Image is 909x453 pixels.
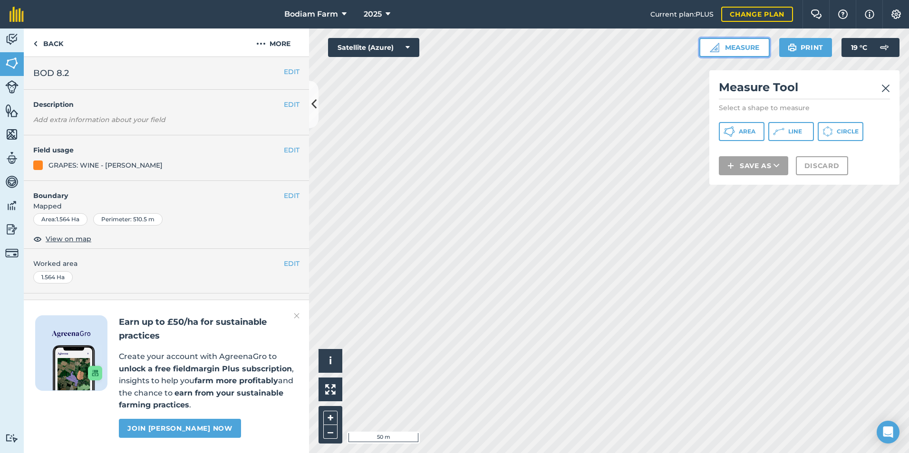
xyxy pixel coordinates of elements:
[24,28,73,57] a: Back
[294,310,300,321] img: svg+xml;base64,PHN2ZyB4bWxucz0iaHR0cDovL3d3dy53My5vcmcvMjAwMC9zdmciIHdpZHRoPSIyMiIgaGVpZ2h0PSIzMC...
[119,315,298,343] h2: Earn up to £50/ha for sustainable practices
[837,128,859,135] span: Circle
[721,7,793,22] a: Change plan
[5,104,19,118] img: svg+xml;base64,PHN2ZyB4bWxucz0iaHR0cDovL3d3dy53My5vcmcvMjAwMC9zdmciIHdpZHRoPSI1NiIgaGVpZ2h0PSI2MC...
[194,376,278,385] strong: farm more profitably
[284,190,300,201] button: EDIT
[284,145,300,155] button: EDIT
[33,233,42,245] img: svg+xml;base64,PHN2ZyB4bWxucz0iaHR0cDovL3d3dy53My5vcmcvMjAwMC9zdmciIHdpZHRoPSIxOCIgaGVpZ2h0PSIyNC...
[33,38,38,49] img: svg+xml;base64,PHN2ZyB4bWxucz0iaHR0cDovL3d3dy53My5vcmcvMjAwMC9zdmciIHdpZHRoPSI5IiBoZWlnaHQ9IjI0Ii...
[710,43,719,52] img: Ruler icon
[796,156,848,175] button: Discard
[93,213,163,226] div: Perimeter : 510.5 m
[33,115,165,124] em: Add extra information about your field
[650,9,714,19] span: Current plan : PLUS
[33,99,300,110] h4: Description
[5,151,19,165] img: svg+xml;base64,PD94bWwgdmVyc2lvbj0iMS4wIiBlbmNvZGluZz0idXRmLTgiPz4KPCEtLSBHZW5lcmF0b3I6IEFkb2JlIE...
[24,181,284,201] h4: Boundary
[48,160,163,170] div: GRAPES: WINE - [PERSON_NAME]
[788,128,802,135] span: Line
[319,349,342,373] button: i
[284,258,300,269] button: EDIT
[837,9,849,19] img: A question mark icon
[5,175,19,189] img: svg+xml;base64,PD94bWwgdmVyc2lvbj0iMS4wIiBlbmNvZGluZz0idXRmLTgiPz4KPCEtLSBHZW5lcmF0b3I6IEFkb2JlIE...
[119,364,292,373] strong: unlock a free fieldmargin Plus subscription
[33,66,69,80] span: BOD 8.2
[364,9,382,20] span: 2025
[33,233,91,245] button: View on map
[325,384,336,395] img: Four arrows, one pointing top left, one top right, one bottom right and the last bottom left
[719,156,788,175] button: Save as
[53,345,102,390] img: Screenshot of the Gro app
[323,425,338,439] button: –
[329,355,332,367] span: i
[284,66,300,77] button: EDIT
[779,38,832,57] button: Print
[719,103,890,113] p: Select a shape to measure
[256,38,266,49] img: svg+xml;base64,PHN2ZyB4bWxucz0iaHR0cDovL3d3dy53My5vcmcvMjAwMC9zdmciIHdpZHRoPSIyMCIgaGVpZ2h0PSIyNC...
[323,411,338,425] button: +
[5,434,19,443] img: svg+xml;base64,PD94bWwgdmVyc2lvbj0iMS4wIiBlbmNvZGluZz0idXRmLTgiPz4KPCEtLSBHZW5lcmF0b3I6IEFkb2JlIE...
[699,38,770,57] button: Measure
[727,160,734,171] img: svg+xml;base64,PHN2ZyB4bWxucz0iaHR0cDovL3d3dy53My5vcmcvMjAwMC9zdmciIHdpZHRoPSIxNCIgaGVpZ2h0PSIyNC...
[10,7,24,22] img: fieldmargin Logo
[5,56,19,70] img: svg+xml;base64,PHN2ZyB4bWxucz0iaHR0cDovL3d3dy53My5vcmcvMjAwMC9zdmciIHdpZHRoPSI1NiIgaGVpZ2h0PSI2MC...
[739,128,755,135] span: Area
[33,213,87,226] div: Area : 1.564 Ha
[890,9,902,19] img: A cog icon
[33,145,284,155] h4: Field usage
[33,271,73,283] div: 1.564 Ha
[119,419,241,438] a: Join [PERSON_NAME] now
[841,38,899,57] button: 19 °C
[119,350,298,411] p: Create your account with AgreenaGro to , insights to help you and the chance to .
[5,127,19,142] img: svg+xml;base64,PHN2ZyB4bWxucz0iaHR0cDovL3d3dy53My5vcmcvMjAwMC9zdmciIHdpZHRoPSI1NiIgaGVpZ2h0PSI2MC...
[719,122,764,141] button: Area
[881,83,890,94] img: svg+xml;base64,PHN2ZyB4bWxucz0iaHR0cDovL3d3dy53My5vcmcvMjAwMC9zdmciIHdpZHRoPSIyMiIgaGVpZ2h0PSIzMC...
[5,198,19,213] img: svg+xml;base64,PD94bWwgdmVyc2lvbj0iMS4wIiBlbmNvZGluZz0idXRmLTgiPz4KPCEtLSBHZW5lcmF0b3I6IEFkb2JlIE...
[238,28,309,57] button: More
[5,32,19,47] img: svg+xml;base64,PD94bWwgdmVyc2lvbj0iMS4wIiBlbmNvZGluZz0idXRmLTgiPz4KPCEtLSBHZW5lcmF0b3I6IEFkb2JlIE...
[877,421,899,444] div: Open Intercom Messenger
[5,222,19,236] img: svg+xml;base64,PD94bWwgdmVyc2lvbj0iMS4wIiBlbmNvZGluZz0idXRmLTgiPz4KPCEtLSBHZW5lcmF0b3I6IEFkb2JlIE...
[33,258,300,269] span: Worked area
[5,246,19,260] img: svg+xml;base64,PD94bWwgdmVyc2lvbj0iMS4wIiBlbmNvZGluZz0idXRmLTgiPz4KPCEtLSBHZW5lcmF0b3I6IEFkb2JlIE...
[818,122,863,141] button: Circle
[119,388,283,410] strong: earn from your sustainable farming practices
[865,9,874,20] img: svg+xml;base64,PHN2ZyB4bWxucz0iaHR0cDovL3d3dy53My5vcmcvMjAwMC9zdmciIHdpZHRoPSIxNyIgaGVpZ2h0PSIxNy...
[284,9,338,20] span: Bodiam Farm
[5,80,19,94] img: svg+xml;base64,PD94bWwgdmVyc2lvbj0iMS4wIiBlbmNvZGluZz0idXRmLTgiPz4KPCEtLSBHZW5lcmF0b3I6IEFkb2JlIE...
[719,80,890,99] h2: Measure Tool
[328,38,419,57] button: Satellite (Azure)
[788,42,797,53] img: svg+xml;base64,PHN2ZyB4bWxucz0iaHR0cDovL3d3dy53My5vcmcvMjAwMC9zdmciIHdpZHRoPSIxOSIgaGVpZ2h0PSIyNC...
[875,38,894,57] img: svg+xml;base64,PD94bWwgdmVyc2lvbj0iMS4wIiBlbmNvZGluZz0idXRmLTgiPz4KPCEtLSBHZW5lcmF0b3I6IEFkb2JlIE...
[768,122,814,141] button: Line
[46,234,91,244] span: View on map
[284,99,300,110] button: EDIT
[851,38,867,57] span: 19 ° C
[24,201,309,211] span: Mapped
[811,9,822,19] img: Two speech bubbles overlapping with the left bubble in the forefront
